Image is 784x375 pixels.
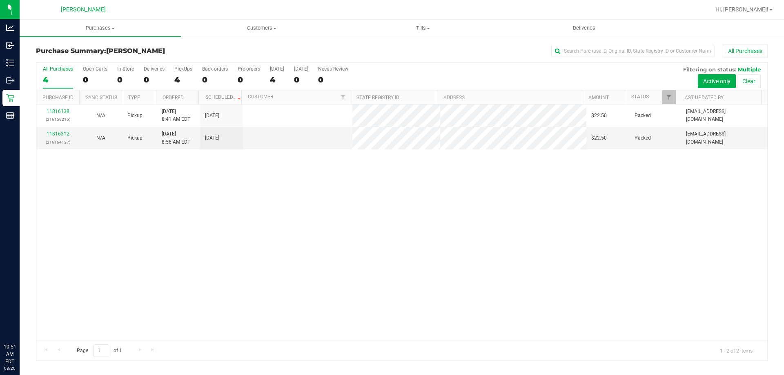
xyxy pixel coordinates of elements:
[20,24,181,32] span: Purchases
[144,66,165,72] div: Deliveries
[181,20,342,37] a: Customers
[6,76,14,84] inline-svg: Outbound
[181,24,342,32] span: Customers
[127,112,143,120] span: Pickup
[635,134,651,142] span: Packed
[4,343,16,365] p: 10:51 AM EDT
[144,75,165,84] div: 0
[205,134,219,142] span: [DATE]
[20,20,181,37] a: Purchases
[43,66,73,72] div: All Purchases
[47,109,69,114] a: 11816138
[202,66,228,72] div: Back-orders
[117,75,134,84] div: 0
[41,138,74,146] p: (316164137)
[343,24,503,32] span: Tills
[238,75,260,84] div: 0
[318,75,348,84] div: 0
[174,66,192,72] div: PickUps
[41,115,74,123] p: (316159216)
[248,94,273,100] a: Customer
[318,66,348,72] div: Needs Review
[96,134,105,142] button: N/A
[163,95,184,100] a: Ordered
[737,74,761,88] button: Clear
[127,134,143,142] span: Pickup
[631,94,649,100] a: Status
[437,90,582,104] th: Address
[682,95,724,100] a: Last Updated By
[36,47,280,55] h3: Purchase Summary:
[6,59,14,67] inline-svg: Inventory
[106,47,165,55] span: [PERSON_NAME]
[42,95,73,100] a: Purchase ID
[686,130,762,146] span: [EMAIL_ADDRESS][DOMAIN_NAME]
[4,365,16,371] p: 08/20
[6,111,14,120] inline-svg: Reports
[24,308,34,318] iframe: Resource center unread badge
[43,75,73,84] div: 4
[61,6,106,13] span: [PERSON_NAME]
[713,344,759,357] span: 1 - 2 of 2 items
[591,112,607,120] span: $22.50
[336,90,350,104] a: Filter
[635,112,651,120] span: Packed
[6,94,14,102] inline-svg: Retail
[96,112,105,120] button: N/A
[562,24,606,32] span: Deliveries
[356,95,399,100] a: State Registry ID
[205,94,243,100] a: Scheduled
[202,75,228,84] div: 0
[723,44,768,58] button: All Purchases
[662,90,676,104] a: Filter
[715,6,768,13] span: Hi, [PERSON_NAME]!
[70,344,129,357] span: Page of 1
[588,95,609,100] a: Amount
[47,131,69,137] a: 11816312
[503,20,665,37] a: Deliveries
[294,75,308,84] div: 0
[270,75,284,84] div: 4
[162,130,190,146] span: [DATE] 8:56 AM EDT
[96,113,105,118] span: Not Applicable
[6,41,14,49] inline-svg: Inbound
[698,74,736,88] button: Active only
[270,66,284,72] div: [DATE]
[86,95,117,100] a: Sync Status
[686,108,762,123] span: [EMAIL_ADDRESS][DOMAIN_NAME]
[683,66,736,73] span: Filtering on status:
[96,135,105,141] span: Not Applicable
[117,66,134,72] div: In Store
[83,66,107,72] div: Open Carts
[128,95,140,100] a: Type
[294,66,308,72] div: [DATE]
[205,112,219,120] span: [DATE]
[342,20,503,37] a: Tills
[738,66,761,73] span: Multiple
[174,75,192,84] div: 4
[94,344,108,357] input: 1
[8,310,33,334] iframe: Resource center
[83,75,107,84] div: 0
[551,45,715,57] input: Search Purchase ID, Original ID, State Registry ID or Customer Name...
[238,66,260,72] div: Pre-orders
[162,108,190,123] span: [DATE] 8:41 AM EDT
[6,24,14,32] inline-svg: Analytics
[591,134,607,142] span: $22.50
